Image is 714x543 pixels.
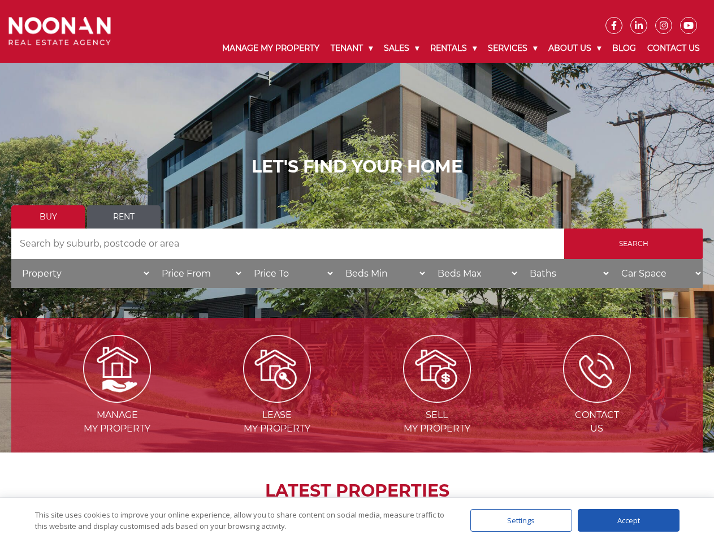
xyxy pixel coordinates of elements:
span: Lease my Property [198,408,356,436]
h1: LET'S FIND YOUR HOME [11,157,703,177]
a: Buy [11,205,85,229]
a: About Us [543,34,607,63]
img: Sell my property [403,335,471,403]
a: Blog [607,34,642,63]
a: Contact Us [642,34,706,63]
span: Sell my Property [358,408,516,436]
a: Manage My Property [217,34,325,63]
a: Sales [378,34,425,63]
h2: LATEST PROPERTIES [40,481,674,501]
a: ICONS ContactUs [518,363,676,434]
a: Services [482,34,543,63]
a: Rent [87,205,161,229]
div: This site uses cookies to improve your online experience, allow you to share content on social me... [35,509,448,532]
a: Tenant [325,34,378,63]
a: Manage my Property Managemy Property [38,363,196,434]
input: Search [564,229,703,259]
img: Lease my property [243,335,311,403]
div: Accept [578,509,680,532]
span: Manage my Property [38,408,196,436]
a: Lease my property Leasemy Property [198,363,356,434]
img: ICONS [563,335,631,403]
img: Noonan Real Estate Agency [8,17,111,45]
a: Rentals [425,34,482,63]
div: Settings [470,509,572,532]
a: Sell my property Sellmy Property [358,363,516,434]
img: Manage my Property [83,335,151,403]
span: Contact Us [518,408,676,436]
input: Search by suburb, postcode or area [11,229,564,259]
